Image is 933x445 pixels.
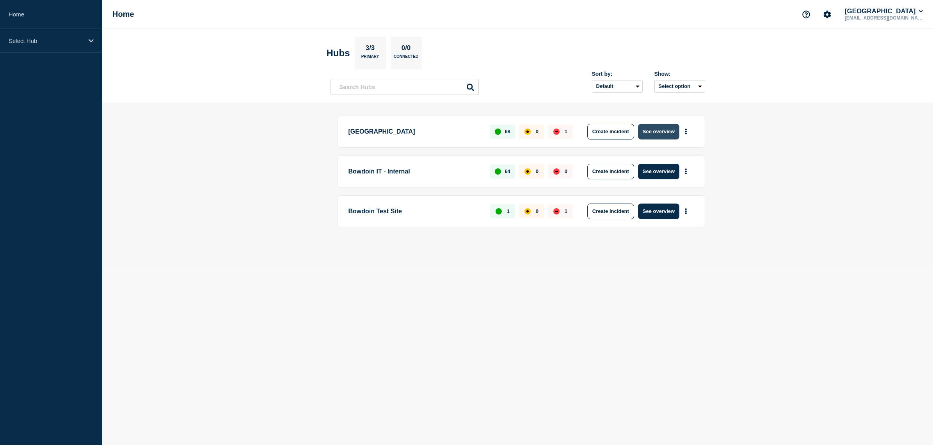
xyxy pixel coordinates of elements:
p: 0/0 [398,44,414,54]
p: 68 [505,129,510,134]
div: affected [524,168,531,175]
button: Select option [654,80,705,93]
p: 0 [536,208,538,214]
div: up [495,129,501,135]
p: 3/3 [363,44,378,54]
p: Connected [394,54,418,63]
div: up [496,208,502,214]
input: Search Hubs [331,79,479,95]
button: See overview [638,204,679,219]
select: Sort by [592,80,643,93]
button: See overview [638,164,679,179]
button: More actions [681,204,691,218]
button: More actions [681,124,691,139]
p: Select Hub [9,38,84,44]
button: Support [798,6,814,23]
div: Sort by: [592,71,643,77]
h2: Hubs [327,48,350,59]
p: Bowdoin Test Site [348,204,482,219]
p: Primary [361,54,379,63]
button: See overview [638,124,679,139]
p: 0 [536,129,538,134]
div: up [495,168,501,175]
button: [GEOGRAPHIC_DATA] [843,7,924,15]
div: affected [524,208,531,214]
button: Create incident [587,204,634,219]
button: Create incident [587,164,634,179]
div: down [553,168,560,175]
p: 0 [565,168,567,174]
div: down [553,129,560,135]
p: 1 [565,208,567,214]
p: 0 [536,168,538,174]
button: Create incident [587,124,634,139]
div: affected [524,129,531,135]
p: 64 [505,168,510,174]
p: [EMAIL_ADDRESS][DOMAIN_NAME] [843,15,924,21]
p: 1 [507,208,510,214]
button: More actions [681,164,691,179]
p: Bowdoin IT - Internal [348,164,482,179]
button: Account settings [819,6,835,23]
p: 1 [565,129,567,134]
div: Show: [654,71,705,77]
p: [GEOGRAPHIC_DATA] [348,124,482,139]
div: down [553,208,560,214]
h1: Home [112,10,134,19]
